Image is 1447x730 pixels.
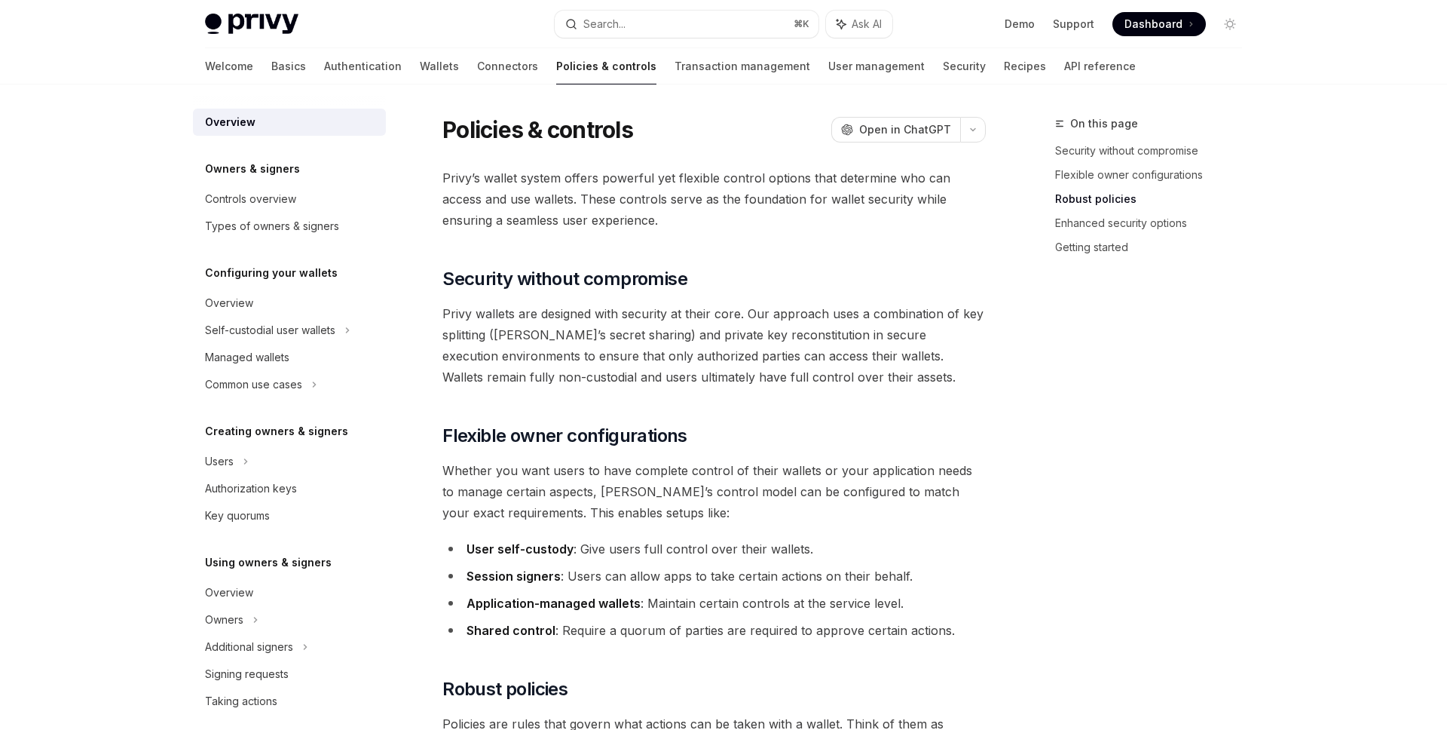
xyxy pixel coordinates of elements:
a: Enhanced security options [1055,211,1254,235]
span: Ask AI [852,17,882,32]
div: Key quorums [205,507,270,525]
a: Welcome [205,48,253,84]
a: Signing requests [193,661,386,688]
a: Demo [1005,17,1035,32]
li: : Maintain certain controls at the service level. [442,593,986,614]
a: Support [1053,17,1094,32]
span: Privy’s wallet system offers powerful yet flexible control options that determine who can access ... [442,167,986,231]
h5: Owners & signers [205,160,300,178]
a: Dashboard [1112,12,1206,36]
li: : Require a quorum of parties are required to approve certain actions. [442,620,986,641]
h5: Using owners & signers [205,554,332,572]
h5: Configuring your wallets [205,264,338,282]
a: User management [828,48,925,84]
strong: Application-managed wallets [467,596,641,611]
div: Self-custodial user wallets [205,321,335,339]
div: Additional signers [205,638,293,656]
div: Overview [205,294,253,312]
li: : Users can allow apps to take certain actions on their behalf. [442,566,986,587]
a: Wallets [420,48,459,84]
a: Taking actions [193,688,386,715]
span: Privy wallets are designed with security at their core. Our approach uses a combination of key sp... [442,303,986,388]
button: Toggle dark mode [1218,12,1242,36]
a: Managed wallets [193,344,386,371]
a: Robust policies [1055,187,1254,211]
div: Managed wallets [205,348,289,367]
button: Ask AI [826,11,892,38]
a: Transaction management [675,48,810,84]
span: Robust policies [442,677,567,701]
div: Search... [583,15,626,33]
strong: Session signers [467,569,561,584]
button: Open in ChatGPT [831,117,960,143]
div: Users [205,452,234,471]
a: Security without compromise [1055,139,1254,163]
a: Policies & controls [556,48,656,84]
div: Signing requests [205,665,289,683]
a: Authorization keys [193,475,386,502]
div: Overview [205,113,255,131]
span: Whether you want users to have complete control of their wallets or your application needs to man... [442,460,986,523]
a: Flexible owner configurations [1055,163,1254,187]
span: Open in ChatGPT [859,122,951,137]
div: Taking actions [205,692,277,710]
div: Common use cases [205,376,302,394]
img: light logo [205,14,298,35]
span: ⌘ K [794,18,809,30]
strong: User self-custody [467,541,574,557]
a: API reference [1064,48,1136,84]
a: Connectors [477,48,538,84]
a: Controls overview [193,186,386,213]
div: Authorization keys [205,480,297,498]
div: Overview [205,584,253,602]
a: Basics [271,48,306,84]
span: Flexible owner configurations [442,424,687,448]
li: : Give users full control over their wallets. [442,538,986,560]
strong: Shared control [467,623,555,638]
a: Security [943,48,986,84]
button: Search...⌘K [555,11,818,38]
span: Dashboard [1124,17,1182,32]
a: Overview [193,290,386,317]
div: Types of owners & signers [205,217,339,235]
a: Recipes [1004,48,1046,84]
a: Overview [193,109,386,136]
a: Key quorums [193,502,386,529]
a: Getting started [1055,235,1254,259]
div: Owners [205,611,243,629]
a: Types of owners & signers [193,213,386,240]
span: Security without compromise [442,267,687,291]
h5: Creating owners & signers [205,422,348,440]
a: Authentication [324,48,402,84]
h1: Policies & controls [442,116,633,143]
span: On this page [1070,115,1138,133]
a: Overview [193,579,386,606]
div: Controls overview [205,190,296,208]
